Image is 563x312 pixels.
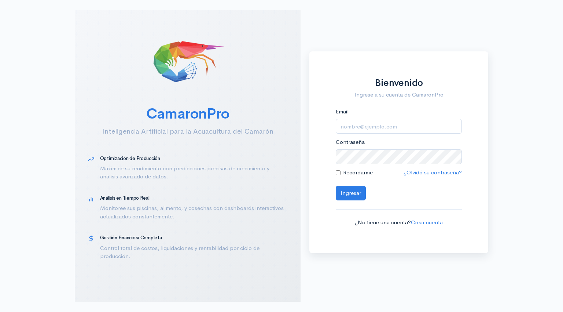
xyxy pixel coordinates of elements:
button: Ingresar [336,186,366,201]
input: nombre@ejemplo.com [336,119,462,134]
h5: Optimización de Producción [100,156,287,161]
p: Ingrese a su cuenta de CamaronPro [336,91,462,99]
label: Contraseña [336,138,365,146]
p: Control total de costos, liquidaciones y rentabilidad por ciclo de producción. [100,244,287,261]
p: ¿No tiene una cuenta? [336,218,462,227]
a: Crear cuenta [411,219,443,226]
h2: CamaronPro [88,106,287,122]
h5: Gestión Financiera Completa [100,235,287,240]
h1: Bienvenido [336,78,462,88]
label: Recordarme [343,168,373,177]
p: Inteligencia Artificial para la Acuacultura del Camarón [88,126,287,137]
p: Maximice su rendimiento con predicciones precisas de crecimiento y análisis avanzado de datos. [100,164,287,181]
p: Monitoree sus piscinas, alimento, y cosechas con dashboards interactivos actualizados constanteme... [100,204,287,221]
img: CamaronPro Logo [151,23,224,97]
a: ¿Olvidó su contraseña? [404,169,462,176]
h5: Análisis en Tiempo Real [100,196,287,201]
label: Email [336,108,349,116]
